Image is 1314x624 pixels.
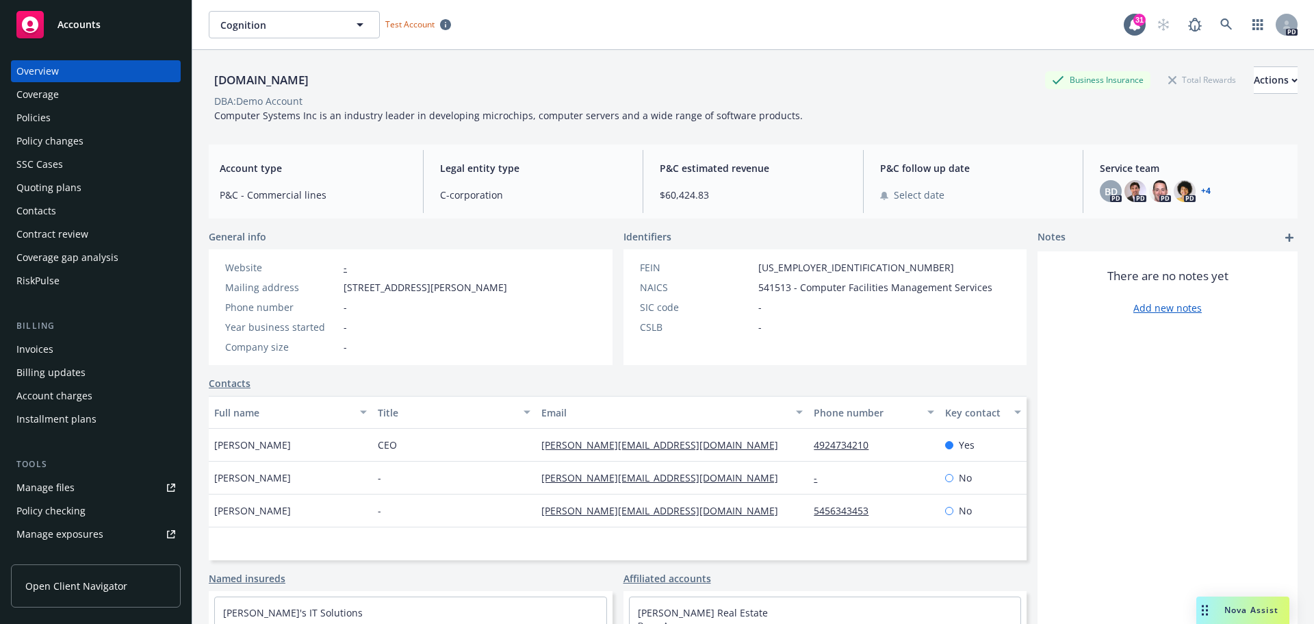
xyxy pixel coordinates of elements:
div: CSLB [640,320,753,334]
span: P&C follow up date [880,161,1067,175]
a: Coverage gap analysis [11,247,181,269]
span: $60,424.83 [660,188,847,202]
button: Title [372,396,536,429]
span: [US_EMPLOYER_IDENTIFICATION_NUMBER] [758,260,954,275]
a: Quoting plans [11,177,181,199]
a: Accounts [11,5,181,44]
span: - [758,300,762,314]
div: Overview [16,60,59,82]
a: [PERSON_NAME][EMAIL_ADDRESS][DOMAIN_NAME] [541,504,789,517]
a: Policy checking [11,500,181,522]
span: Legal entity type [440,161,627,175]
a: Start snowing [1150,11,1177,38]
button: Email [536,396,808,429]
div: Manage certificates [16,547,106,569]
div: Contacts [16,200,56,222]
span: P&C - Commercial lines [220,188,407,202]
img: photo [1124,180,1146,202]
a: Manage exposures [11,523,181,545]
div: Key contact [945,405,1006,420]
span: Computer Systems Inc is an industry leader in developing microchips, computer servers and a wide ... [214,109,803,122]
span: There are no notes yet [1107,268,1228,284]
a: Add new notes [1133,301,1202,315]
a: add [1281,229,1298,246]
span: Select date [894,188,944,202]
button: Phone number [808,396,939,429]
div: SIC code [640,300,753,314]
a: Contract review [11,223,181,245]
div: Full name [214,405,352,420]
a: Policies [11,107,181,129]
a: [PERSON_NAME]'s IT Solutions [223,606,363,619]
a: Account charges [11,385,181,407]
div: SSC Cases [16,153,63,175]
a: RiskPulse [11,270,181,292]
a: - [814,471,828,484]
div: Phone number [225,300,338,314]
a: [PERSON_NAME][EMAIL_ADDRESS][DOMAIN_NAME] [541,438,789,451]
a: +4 [1201,187,1211,195]
a: 5456343453 [814,504,879,517]
span: - [758,320,762,334]
a: [PERSON_NAME][EMAIL_ADDRESS][DOMAIN_NAME] [541,471,789,484]
div: Coverage [16,84,59,105]
div: Policy checking [16,500,86,522]
span: Service team [1100,161,1287,175]
div: Contract review [16,223,88,245]
div: RiskPulse [16,270,60,292]
span: [STREET_ADDRESS][PERSON_NAME] [344,280,507,295]
div: FEIN [640,260,753,275]
span: - [378,471,381,485]
div: 31 [1133,14,1146,26]
div: Total Rewards [1161,71,1243,88]
span: Test Account [385,18,435,30]
div: Manage exposures [16,523,103,545]
span: Notes [1038,229,1066,246]
div: Coverage gap analysis [16,247,118,269]
span: Account type [220,161,407,175]
button: Actions [1254,66,1298,94]
span: No [959,503,972,518]
a: Contacts [11,200,181,222]
a: 4924734210 [814,438,879,451]
div: Email [541,405,788,420]
div: Business Insurance [1045,71,1150,88]
a: Named insureds [209,571,285,586]
span: - [344,320,347,334]
div: Installment plans [16,408,96,430]
div: Tools [11,458,181,471]
a: Coverage [11,84,181,105]
span: Identifiers [623,229,671,244]
span: Cognition [220,18,339,32]
span: - [344,300,347,314]
div: Mailing address [225,280,338,295]
div: Account charges [16,385,92,407]
span: Yes [959,438,975,452]
div: Manage files [16,477,75,499]
button: Key contact [940,396,1027,429]
button: Nova Assist [1196,597,1289,624]
a: Overview [11,60,181,82]
a: Installment plans [11,408,181,430]
span: [PERSON_NAME] [214,503,291,518]
div: Actions [1254,67,1298,93]
a: Affiliated accounts [623,571,711,586]
img: photo [1174,180,1196,202]
div: Phone number [814,405,918,420]
div: Quoting plans [16,177,81,199]
span: - [378,503,381,518]
div: NAICS [640,280,753,295]
div: Policy changes [16,130,83,152]
span: Accounts [57,19,101,30]
span: - [344,340,347,354]
span: General info [209,229,266,244]
span: CEO [378,438,397,452]
div: Year business started [225,320,338,334]
div: Title [378,405,515,420]
a: Policy changes [11,130,181,152]
div: Company size [225,340,338,354]
div: Website [225,260,338,275]
a: Contacts [209,376,250,390]
div: Policies [16,107,51,129]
